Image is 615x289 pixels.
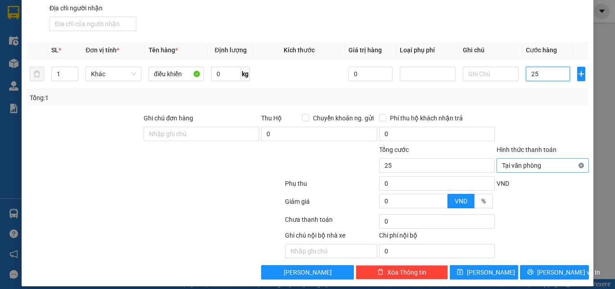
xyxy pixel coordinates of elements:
input: 0 [348,67,393,81]
span: [PERSON_NAME] [284,267,332,277]
input: VD: Bàn, Ghế [149,67,204,81]
span: Tên hàng [149,46,178,54]
input: Địa chỉ của người nhận [50,17,136,31]
span: Đơn vị tính [86,46,119,54]
div: Chưa thanh toán [284,215,378,230]
span: delete [377,269,384,276]
div: Giảm giá [284,197,378,212]
span: Thu Hộ [261,115,282,122]
span: Chuyển khoản ng. gửi [309,113,377,123]
span: close-circle [579,163,584,168]
span: Xóa Thông tin [387,267,426,277]
button: deleteXóa Thông tin [356,265,448,280]
span: printer [527,269,534,276]
span: Kích thước [284,46,315,54]
span: plus [578,70,585,78]
span: save [457,269,463,276]
span: kg [241,67,250,81]
div: Địa chỉ người nhận [50,3,136,13]
input: Nhập ghi chú [285,244,377,258]
span: [PERSON_NAME] [467,267,515,277]
span: Định lượng [215,46,247,54]
div: Phụ thu [284,179,378,194]
span: VND [455,197,467,205]
span: SL [51,46,59,54]
th: Ghi chú [459,41,522,59]
input: Ghi chú đơn hàng [144,127,259,141]
button: delete [30,67,44,81]
span: Giá trị hàng [348,46,382,54]
th: Loại phụ phí [396,41,459,59]
span: [PERSON_NAME] và In [537,267,600,277]
span: Phí thu hộ khách nhận trả [386,113,466,123]
button: printer[PERSON_NAME] và In [520,265,589,280]
div: Chi phí nội bộ [379,230,495,244]
label: Ghi chú đơn hàng [144,115,193,122]
span: % [481,197,486,205]
button: [PERSON_NAME] [261,265,353,280]
span: Tại văn phòng [502,159,583,172]
div: Ghi chú nội bộ nhà xe [285,230,377,244]
span: VND [497,180,509,187]
span: Tổng cước [379,146,409,153]
label: Hình thức thanh toán [497,146,556,153]
span: Cước hàng [526,46,557,54]
span: Khác [91,67,136,81]
div: Tổng: 1 [30,93,238,103]
button: plus [577,67,585,81]
button: save[PERSON_NAME] [450,265,519,280]
input: Ghi Chú [463,67,519,81]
